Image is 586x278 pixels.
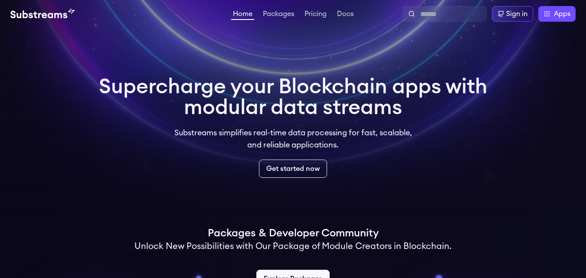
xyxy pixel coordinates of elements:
[492,6,533,22] a: Sign in
[10,9,75,19] img: Substream's logo
[506,9,527,19] div: Sign in
[168,127,418,151] p: Substreams simplifies real-time data processing for fast, scalable, and reliable applications.
[303,10,328,19] a: Pricing
[259,160,327,178] a: Get started now
[261,10,296,19] a: Packages
[554,9,570,19] span: Apps
[208,226,379,240] h1: Packages & Developer Community
[134,240,452,252] h2: Unlock New Possibilities with Our Package of Module Creators in Blockchain.
[335,10,355,19] a: Docs
[99,76,488,118] h1: Supercharge your Blockchain apps with modular data streams
[231,10,254,20] a: Home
